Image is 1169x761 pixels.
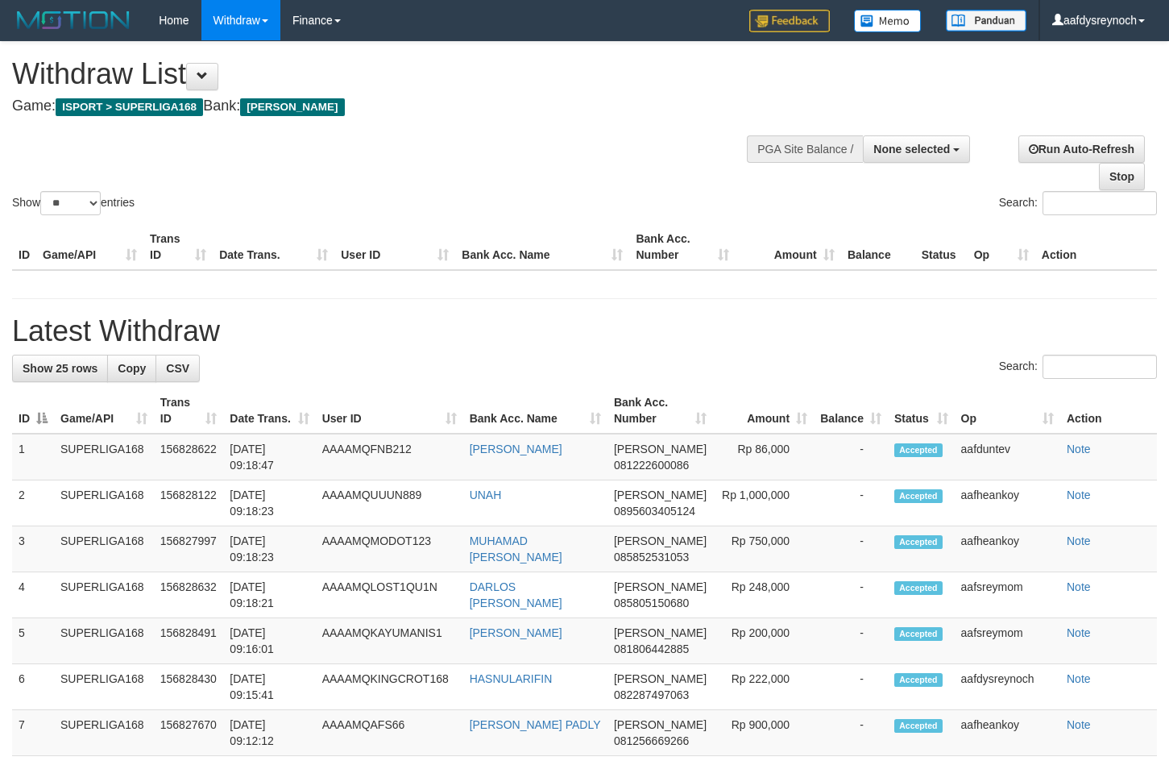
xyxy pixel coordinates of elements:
[614,597,689,609] span: Copy 085805150680 to clipboard
[873,143,950,156] span: None selected
[955,710,1060,756] td: aafheankoy
[223,526,315,572] td: [DATE] 09:18:23
[316,526,463,572] td: AAAAMQMODOT123
[713,618,814,664] td: Rp 200,000
[713,664,814,710] td: Rp 222,000
[12,664,54,710] td: 6
[999,355,1157,379] label: Search:
[713,710,814,756] td: Rp 900,000
[713,572,814,618] td: Rp 248,000
[12,98,763,114] h4: Game: Bank:
[470,672,553,685] a: HASNULARIFIN
[223,618,315,664] td: [DATE] 09:16:01
[470,580,562,609] a: DARLOS [PERSON_NAME]
[915,224,968,270] th: Status
[955,664,1060,710] td: aafdysreynoch
[470,534,562,563] a: MUHAMAD [PERSON_NAME]
[894,535,943,549] span: Accepted
[12,388,54,434] th: ID: activate to sort column descending
[863,135,970,163] button: None selected
[463,388,607,434] th: Bank Acc. Name: activate to sort column ascending
[841,224,915,270] th: Balance
[455,224,629,270] th: Bank Acc. Name
[154,388,224,434] th: Trans ID: activate to sort column ascending
[614,718,707,731] span: [PERSON_NAME]
[155,355,200,382] a: CSV
[154,572,224,618] td: 156828632
[12,434,54,480] td: 1
[154,710,224,756] td: 156827670
[1067,534,1091,547] a: Note
[888,388,955,434] th: Status: activate to sort column ascending
[614,534,707,547] span: [PERSON_NAME]
[968,224,1035,270] th: Op
[814,526,888,572] td: -
[894,489,943,503] span: Accepted
[1060,388,1157,434] th: Action
[1067,718,1091,731] a: Note
[118,362,146,375] span: Copy
[1067,489,1091,501] a: Note
[955,618,1060,664] td: aafsreymom
[814,710,888,756] td: -
[814,480,888,526] td: -
[470,718,601,731] a: [PERSON_NAME] PADLY
[1018,135,1145,163] a: Run Auto-Refresh
[1067,626,1091,639] a: Note
[470,626,562,639] a: [PERSON_NAME]
[1043,191,1157,215] input: Search:
[894,581,943,595] span: Accepted
[316,434,463,480] td: AAAAMQFNB212
[713,434,814,480] td: Rp 86,000
[54,572,154,618] td: SUPERLIGA168
[614,505,695,518] span: Copy 0895603405124 to clipboard
[814,388,888,434] th: Balance: activate to sort column ascending
[955,480,1060,526] td: aafheankoy
[955,526,1060,572] td: aafheankoy
[223,710,315,756] td: [DATE] 09:12:12
[955,434,1060,480] td: aafduntev
[143,224,213,270] th: Trans ID
[36,224,143,270] th: Game/API
[12,224,36,270] th: ID
[713,480,814,526] td: Rp 1,000,000
[955,388,1060,434] th: Op: activate to sort column ascending
[223,434,315,480] td: [DATE] 09:18:47
[747,135,863,163] div: PGA Site Balance /
[1043,355,1157,379] input: Search:
[154,664,224,710] td: 156828430
[316,480,463,526] td: AAAAMQUUUN889
[955,572,1060,618] td: aafsreymom
[749,10,830,32] img: Feedback.jpg
[12,572,54,618] td: 4
[629,224,735,270] th: Bank Acc. Number
[154,618,224,664] td: 156828491
[470,443,562,455] a: [PERSON_NAME]
[1067,580,1091,593] a: Note
[54,480,154,526] td: SUPERLIGA168
[316,618,463,664] td: AAAAMQKAYUMANIS1
[1067,443,1091,455] a: Note
[40,191,101,215] select: Showentries
[12,618,54,664] td: 5
[1099,163,1145,190] a: Stop
[894,673,943,687] span: Accepted
[54,526,154,572] td: SUPERLIGA168
[54,388,154,434] th: Game/API: activate to sort column ascending
[1035,224,1157,270] th: Action
[23,362,97,375] span: Show 25 rows
[736,224,841,270] th: Amount
[240,98,344,116] span: [PERSON_NAME]
[166,362,189,375] span: CSV
[1067,672,1091,685] a: Note
[154,434,224,480] td: 156828622
[223,572,315,618] td: [DATE] 09:18:21
[713,388,814,434] th: Amount: activate to sort column ascending
[614,734,689,747] span: Copy 081256669266 to clipboard
[614,626,707,639] span: [PERSON_NAME]
[12,315,1157,347] h1: Latest Withdraw
[614,688,689,701] span: Copy 082287497063 to clipboard
[713,526,814,572] td: Rp 750,000
[614,459,689,472] span: Copy 081222600086 to clipboard
[223,388,315,434] th: Date Trans.: activate to sort column ascending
